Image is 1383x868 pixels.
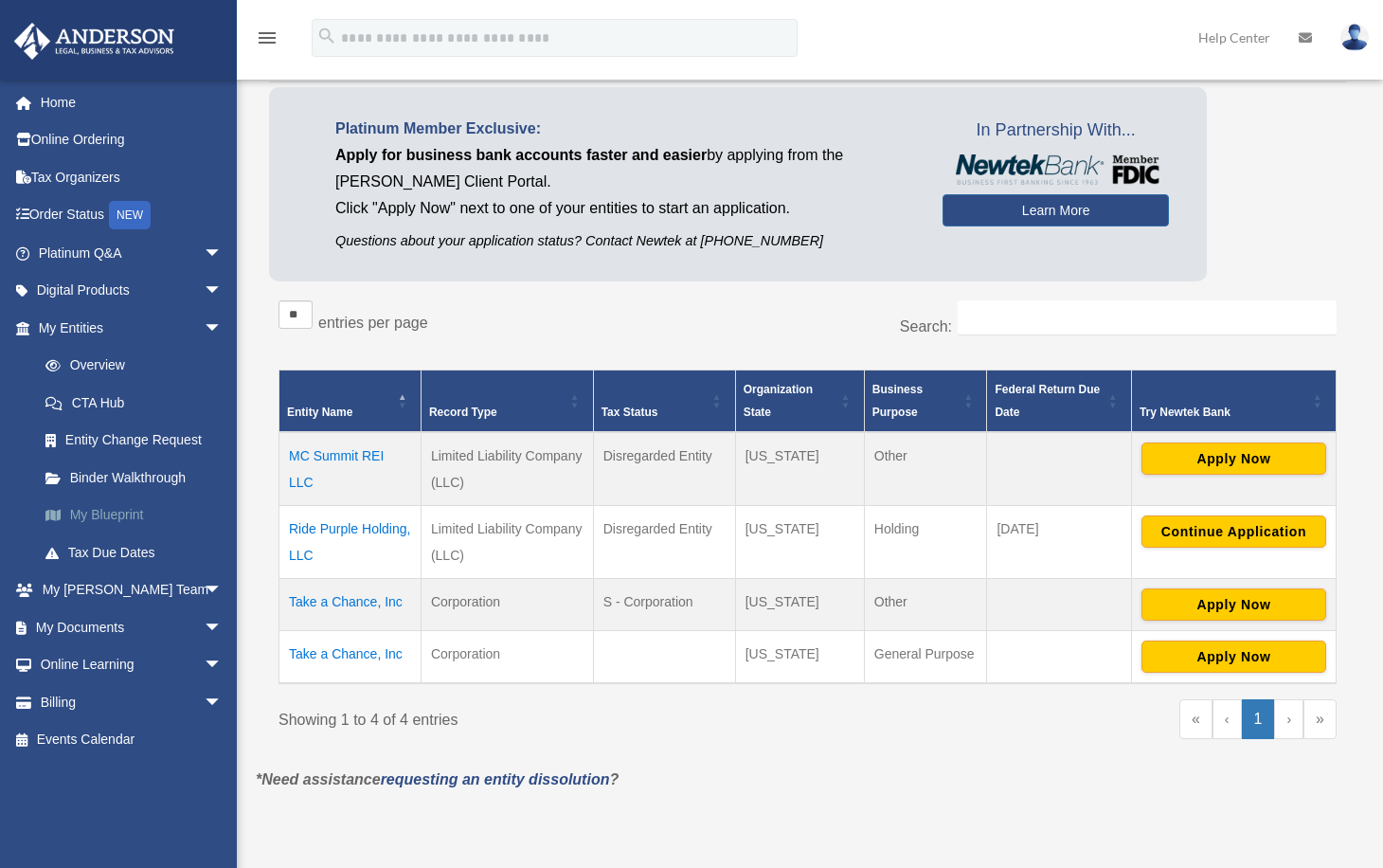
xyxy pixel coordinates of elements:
[735,506,864,579] td: [US_STATE]
[900,318,952,335] label: Search:
[279,432,422,506] td: MC Summit REI LLC
[735,432,864,506] td: [US_STATE]
[1140,401,1307,424] div: Try Newtek Bank
[943,194,1169,226] a: Learn More
[1141,515,1326,548] button: Continue Application
[335,229,914,253] p: Questions about your application status? Contact Newtek at [PHONE_NUMBER]
[204,309,242,348] span: arrow_drop_down
[735,371,864,433] th: Organization State: Activate to sort
[278,699,794,733] div: Showing 1 to 4 of 4 entries
[287,406,352,419] span: Entity Name
[864,579,987,631] td: Other
[256,27,278,49] i: menu
[13,683,251,721] a: Billingarrow_drop_down
[1131,371,1336,433] th: Try Newtek Bank : Activate to sort
[1242,699,1275,739] a: 1
[13,272,251,310] a: Digital Productsarrow_drop_down
[27,347,242,385] a: Overview
[1141,641,1326,673] button: Apply Now
[13,121,251,159] a: Online Ordering
[602,406,658,419] span: Tax Status
[1141,588,1326,621] button: Apply Now
[13,571,251,609] a: My [PERSON_NAME] Teamarrow_drop_down
[593,371,735,433] th: Tax Status: Activate to sort
[429,406,497,419] span: Record Type
[987,506,1131,579] td: [DATE]
[1141,443,1326,475] button: Apply Now
[1179,699,1212,739] a: First
[421,506,593,579] td: Limited Liability Company (LLC)
[1340,24,1369,51] img: User Pic
[109,201,151,229] div: NEW
[381,771,610,787] a: requesting an entity dissolution
[1274,699,1303,739] a: Next
[744,383,813,419] span: Organization State
[421,579,593,631] td: Corporation
[27,384,251,422] a: CTA Hub
[27,497,251,534] a: My Blueprint
[204,683,242,722] span: arrow_drop_down
[952,154,1159,185] img: NewtekBankLogoSM.png
[421,631,593,684] td: Corporation
[864,631,987,684] td: General Purpose
[279,631,422,684] td: Take a Chance, Inc
[335,195,914,222] p: Click "Apply Now" next to one of your entities to start an application.
[279,579,422,631] td: Take a Chance, Inc
[864,432,987,506] td: Other
[13,83,251,121] a: Home
[593,432,735,506] td: Disregarded Entity
[256,33,278,49] a: menu
[13,309,251,347] a: My Entitiesarrow_drop_down
[335,116,914,142] p: Platinum Member Exclusive:
[27,459,251,497] a: Binder Walkthrough
[735,579,864,631] td: [US_STATE]
[279,506,422,579] td: Ride Purple Holding, LLC
[13,234,251,272] a: Platinum Q&Aarrow_drop_down
[995,383,1100,419] span: Federal Return Due Date
[9,23,180,60] img: Anderson Advisors Platinum Portal
[204,234,242,273] span: arrow_drop_down
[1303,699,1337,739] a: Last
[27,533,251,571] a: Tax Due Dates
[593,579,735,631] td: S - Corporation
[335,142,914,195] p: by applying from the [PERSON_NAME] Client Portal.
[13,646,251,684] a: Online Learningarrow_drop_down
[872,383,923,419] span: Business Purpose
[864,506,987,579] td: Holding
[316,26,337,46] i: search
[864,371,987,433] th: Business Purpose: Activate to sort
[943,116,1169,146] span: In Partnership With...
[318,315,428,331] label: entries per page
[204,272,242,311] span: arrow_drop_down
[204,608,242,647] span: arrow_drop_down
[1212,699,1242,739] a: Previous
[421,371,593,433] th: Record Type: Activate to sort
[13,196,251,235] a: Order StatusNEW
[256,771,619,787] em: *Need assistance ?
[335,147,707,163] span: Apply for business bank accounts faster and easier
[279,371,422,433] th: Entity Name: Activate to invert sorting
[987,371,1131,433] th: Federal Return Due Date: Activate to sort
[27,422,251,460] a: Entity Change Request
[13,158,251,196] a: Tax Organizers
[13,608,251,646] a: My Documentsarrow_drop_down
[204,571,242,610] span: arrow_drop_down
[593,506,735,579] td: Disregarded Entity
[735,631,864,684] td: [US_STATE]
[204,646,242,685] span: arrow_drop_down
[13,721,251,759] a: Events Calendar
[421,432,593,506] td: Limited Liability Company (LLC)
